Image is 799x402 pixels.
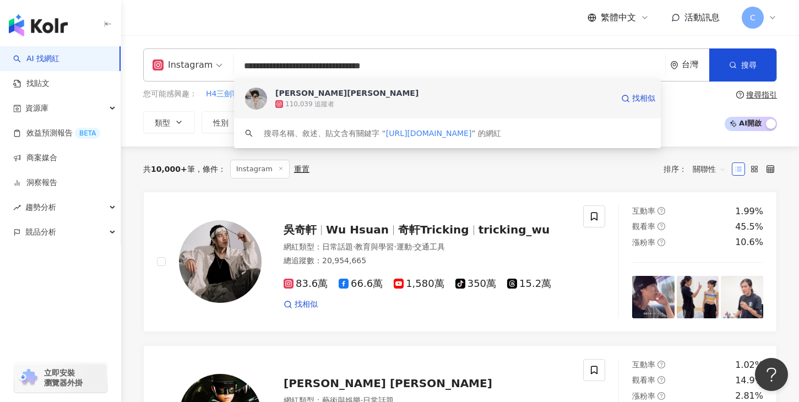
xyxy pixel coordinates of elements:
[621,88,655,110] a: 找相似
[657,222,665,230] span: question-circle
[479,223,550,236] span: tricking_wu
[285,100,334,109] div: 110,039 追蹤者
[746,90,777,99] div: 搜尋指引
[245,129,253,137] span: search
[684,12,720,23] span: 活動訊息
[709,48,776,82] button: 搜尋
[25,195,56,220] span: 趨勢分析
[657,361,665,368] span: question-circle
[206,89,240,100] span: H4三劍客
[507,278,551,290] span: 15.2萬
[735,236,763,248] div: 10.6%
[153,56,213,74] div: Instagram
[657,207,665,215] span: question-circle
[13,78,50,89] a: 找貼文
[284,242,570,253] div: 網紅類型 ：
[735,221,763,233] div: 45.5%
[339,278,383,290] span: 66.6萬
[143,89,197,100] span: 您可能感興趣：
[677,276,719,318] img: post-image
[632,207,655,215] span: 互動率
[735,390,763,402] div: 2.81%
[13,177,57,188] a: 洞察報告
[143,111,195,133] button: 類型
[682,60,709,69] div: 台灣
[25,220,56,245] span: 競品分析
[398,223,469,236] span: 奇軒Tricking
[294,165,309,173] div: 重置
[394,242,396,251] span: ·
[275,88,418,99] div: [PERSON_NAME][PERSON_NAME]
[721,276,763,318] img: post-image
[155,118,170,127] span: 類型
[632,376,655,384] span: 觀看率
[632,392,655,400] span: 漲粉率
[657,392,665,400] span: question-circle
[735,205,763,218] div: 1.99%
[13,204,21,211] span: rise
[632,93,655,104] span: 找相似
[202,111,253,133] button: 性別
[284,223,317,236] span: 吳奇軒
[295,299,318,310] span: 找相似
[394,278,444,290] span: 1,580萬
[632,276,675,318] img: post-image
[13,153,57,164] a: 商案媒合
[143,165,195,173] div: 共 筆
[14,363,107,393] a: chrome extension立即安裝 瀏覽器外掛
[657,238,665,246] span: question-circle
[414,242,445,251] span: 交通工具
[632,238,655,247] span: 漲粉率
[284,377,492,390] span: [PERSON_NAME] [PERSON_NAME]
[353,242,355,251] span: ·
[322,242,353,251] span: 日常話題
[264,127,501,139] div: 搜尋名稱、敘述、貼文含有關鍵字 “ ” 的網紅
[657,376,665,384] span: question-circle
[755,358,788,391] iframe: Help Scout Beacon - Open
[284,256,570,267] div: 總追蹤數 ： 20,954,665
[284,278,328,290] span: 83.6萬
[741,61,757,69] span: 搜尋
[355,242,394,251] span: 教育與學習
[18,369,39,387] img: chrome extension
[735,359,763,371] div: 1.02%
[396,242,412,251] span: 運動
[179,220,262,303] img: KOL Avatar
[632,222,655,231] span: 觀看率
[213,118,229,127] span: 性別
[9,14,68,36] img: logo
[25,96,48,121] span: 資源庫
[601,12,636,24] span: 繁體中文
[750,12,755,24] span: C
[386,129,472,138] span: [URL][DOMAIN_NAME]
[670,61,678,69] span: environment
[230,160,290,178] span: Instagram
[205,88,240,100] button: H4三劍客
[735,374,763,387] div: 14.9%
[44,368,83,388] span: 立即安裝 瀏覽器外掛
[693,160,726,178] span: 關聯性
[151,165,187,173] span: 10,000+
[284,299,318,310] a: 找相似
[195,165,226,173] span: 條件 ：
[412,242,414,251] span: ·
[736,91,744,99] span: question-circle
[455,278,496,290] span: 350萬
[143,192,777,332] a: KOL Avatar吳奇軒Wu Hsuan奇軒Trickingtricking_wu網紅類型：日常話題·教育與學習·運動·交通工具總追蹤數：20,954,66583.6萬66.6萬1,580萬3...
[664,160,732,178] div: 排序：
[245,88,267,110] img: KOL Avatar
[632,360,655,369] span: 互動率
[326,223,389,236] span: Wu Hsuan
[13,53,59,64] a: searchAI 找網紅
[13,128,100,139] a: 效益預測報告BETA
